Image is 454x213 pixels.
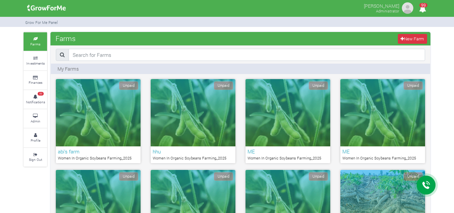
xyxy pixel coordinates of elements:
small: Profile [31,138,40,143]
a: Sign Out [24,148,47,167]
h6: ME [342,148,423,154]
span: Unpaid [119,172,138,181]
a: Unpaid ME Women In Organic Soybeans Farming_2025 [340,79,425,163]
p: Women In Organic Soybeans Farming_2025 [58,155,139,161]
h6: abi's farm [58,148,139,154]
p: My Farms [58,65,79,72]
span: Unpaid [309,172,328,181]
small: Notifications [26,100,45,104]
span: 99 [419,3,427,7]
p: Women In Organic Soybeans Farming_2025 [248,155,328,161]
small: Grow For Me Panel [25,20,58,25]
a: Farms [24,32,47,51]
img: growforme image [401,1,414,15]
span: Unpaid [119,81,138,90]
small: Sign Out [29,157,42,162]
a: 99 [416,6,429,13]
h6: hhu [153,148,233,154]
p: Women In Organic Soybeans Farming_2025 [153,155,233,161]
small: Investments [26,61,45,66]
a: Investments [24,51,47,70]
i: Notifications [416,1,429,16]
p: [PERSON_NAME] [364,1,399,9]
small: Finances [29,80,42,85]
a: New Farm [398,34,427,44]
span: Unpaid [404,81,423,90]
a: Unpaid ME Women In Organic Soybeans Farming_2025 [245,79,330,163]
span: Unpaid [214,81,233,90]
small: Administrator [376,8,399,13]
span: Unpaid [309,81,328,90]
input: Search for Farms [69,49,425,61]
a: 99 Notifications [24,90,47,109]
small: Admin [31,119,40,123]
img: growforme image [25,1,68,15]
a: Unpaid abi's farm Women In Organic Soybeans Farming_2025 [56,79,141,163]
a: Unpaid hhu Women In Organic Soybeans Farming_2025 [151,79,235,163]
span: Unpaid [404,172,423,181]
small: Farms [30,42,40,46]
span: Unpaid [214,172,233,181]
span: 99 [38,92,44,96]
a: Profile [24,129,47,147]
p: Women In Organic Soybeans Farming_2025 [342,155,423,161]
a: Finances [24,71,47,90]
a: Admin [24,109,47,128]
span: Farms [54,32,77,45]
h6: ME [248,148,328,154]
